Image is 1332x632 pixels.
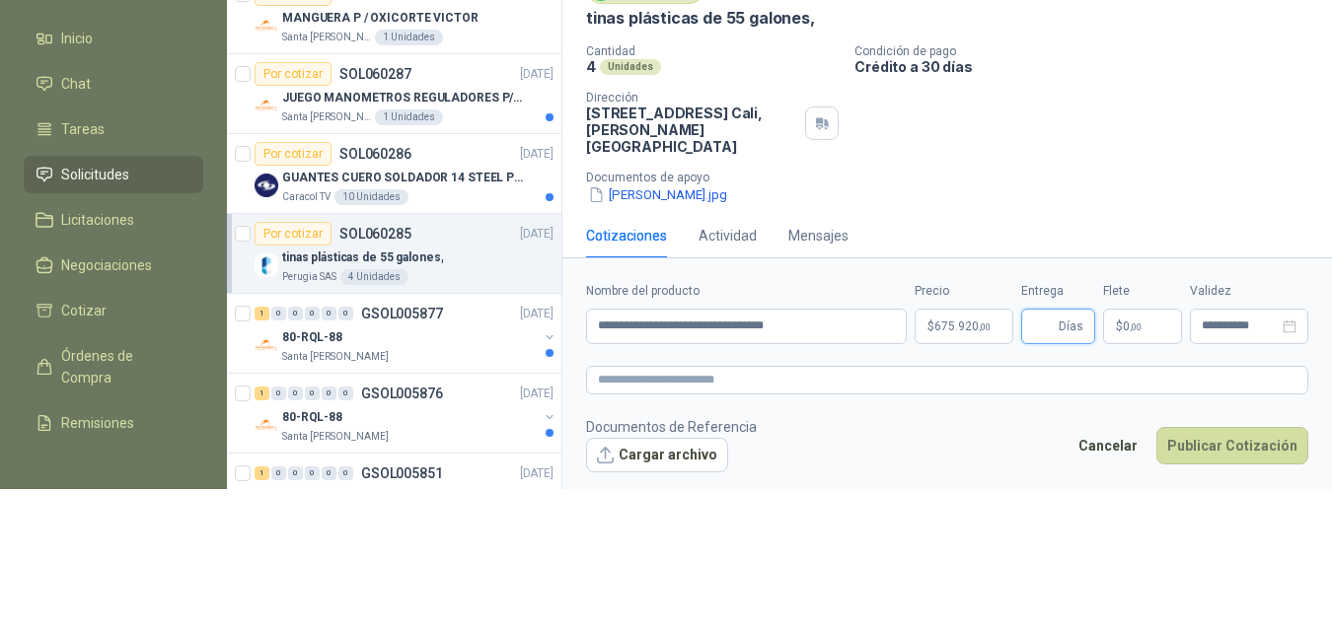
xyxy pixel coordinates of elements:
[282,408,342,427] p: 80-RQL-88
[340,269,408,285] div: 4 Unidades
[520,385,554,403] p: [DATE]
[61,164,129,185] span: Solicitudes
[520,305,554,323] p: [DATE]
[520,145,554,164] p: [DATE]
[282,429,389,445] p: Santa [PERSON_NAME]
[1130,321,1142,332] span: ,00
[271,386,286,400] div: 0
[305,386,320,400] div: 0
[61,345,185,388] span: Órdenes de Compra
[255,386,269,400] div: 1
[255,461,557,525] a: 1 0 0 0 0 0 GSOL005851[DATE] 01-RQG-3802
[520,65,554,84] p: [DATE]
[1021,282,1095,301] label: Entrega
[788,225,849,246] div: Mensajes
[282,30,371,45] p: Santa [PERSON_NAME]
[322,386,336,400] div: 0
[271,307,286,320] div: 0
[375,109,443,125] div: 1 Unidades
[1190,282,1308,301] label: Validez
[255,14,278,37] img: Company Logo
[586,171,1324,184] p: Documentos de apoyo
[338,466,353,480] div: 0
[586,225,667,246] div: Cotizaciones
[586,438,728,473] button: Cargar archivo
[1156,427,1308,464] button: Publicar Cotización
[282,488,358,507] p: 01-RQG-3802
[255,94,278,117] img: Company Logo
[339,227,411,241] p: SOL060285
[227,54,561,134] a: Por cotizarSOL060287[DATE] Company LogoJUEGO MANOMETROS REGULADORES P/OXIGENOSanta [PERSON_NAME]1...
[24,20,203,57] a: Inicio
[255,466,269,480] div: 1
[915,309,1013,344] p: $675.920,00
[520,464,554,483] p: [DATE]
[271,466,286,480] div: 0
[24,65,203,103] a: Chat
[255,307,269,320] div: 1
[338,386,353,400] div: 0
[586,44,839,58] p: Cantidad
[24,246,203,284] a: Negociaciones
[699,225,757,246] div: Actividad
[24,156,203,193] a: Solicitudes
[305,466,320,480] div: 0
[255,302,557,365] a: 1 0 0 0 0 0 GSOL005877[DATE] Company Logo80-RQL-88Santa [PERSON_NAME]
[61,118,105,140] span: Tareas
[61,300,107,321] span: Cotizar
[255,413,278,437] img: Company Logo
[227,214,561,294] a: Por cotizarSOL060285[DATE] Company Logotinas plásticas de 55 galones,Perugia SAS4 Unidades
[288,466,303,480] div: 0
[1068,427,1148,464] button: Cancelar
[586,58,596,75] p: 4
[854,58,1324,75] p: Crédito a 30 días
[255,333,278,357] img: Company Logo
[255,253,278,277] img: Company Logo
[288,307,303,320] div: 0
[282,109,371,125] p: Santa [PERSON_NAME]
[61,254,152,276] span: Negociaciones
[361,466,443,480] p: GSOL005851
[586,184,729,205] button: [PERSON_NAME].jpg
[61,412,134,434] span: Remisiones
[24,292,203,329] a: Cotizar
[282,169,528,187] p: GUANTES CUERO SOLDADOR 14 STEEL PRO SAFE(ADJUNTO FICHA TECNIC)
[24,404,203,442] a: Remisiones
[255,174,278,197] img: Company Logo
[520,225,554,244] p: [DATE]
[334,189,408,205] div: 10 Unidades
[24,110,203,148] a: Tareas
[600,59,661,75] div: Unidades
[375,30,443,45] div: 1 Unidades
[282,9,479,28] p: MANGUERA P / OXICORTE VICTOR
[338,307,353,320] div: 0
[1123,320,1142,332] span: 0
[979,321,991,332] span: ,00
[934,320,991,332] span: 675.920
[305,307,320,320] div: 0
[255,382,557,445] a: 1 0 0 0 0 0 GSOL005876[DATE] Company Logo80-RQL-88Santa [PERSON_NAME]
[24,201,203,239] a: Licitaciones
[1103,282,1182,301] label: Flete
[586,416,757,438] p: Documentos de Referencia
[361,386,443,400] p: GSOL005876
[24,337,203,396] a: Órdenes de Compra
[322,466,336,480] div: 0
[361,307,443,320] p: GSOL005877
[282,248,443,267] p: tinas plásticas de 55 galones,
[255,222,332,246] div: Por cotizar
[339,147,411,161] p: SOL060286
[586,105,797,155] p: [STREET_ADDRESS] Cali , [PERSON_NAME][GEOGRAPHIC_DATA]
[282,89,528,107] p: JUEGO MANOMETROS REGULADORES P/OXIGENO
[227,134,561,214] a: Por cotizarSOL060286[DATE] Company LogoGUANTES CUERO SOLDADOR 14 STEEL PRO SAFE(ADJUNTO FICHA TEC...
[586,282,907,301] label: Nombre del producto
[1059,310,1083,343] span: Días
[586,91,797,105] p: Dirección
[1103,309,1182,344] p: $ 0,00
[586,8,815,29] p: tinas plásticas de 55 galones,
[322,307,336,320] div: 0
[255,142,332,166] div: Por cotizar
[915,282,1013,301] label: Precio
[288,386,303,400] div: 0
[282,189,331,205] p: Caracol TV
